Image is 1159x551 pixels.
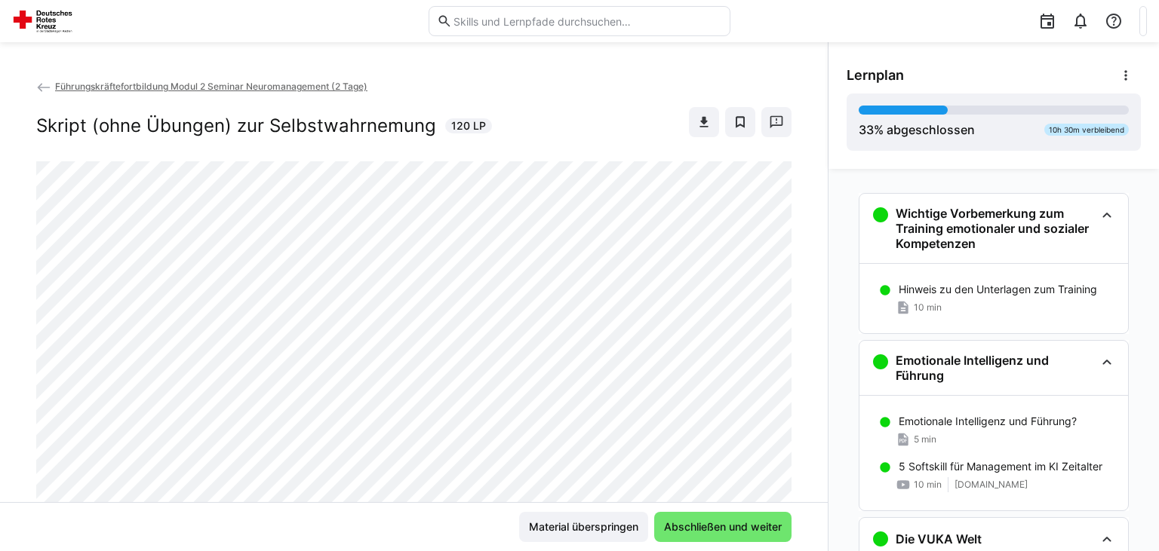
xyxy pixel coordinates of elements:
[914,479,942,491] span: 10 min
[896,206,1095,251] h3: Wichtige Vorbemerkung zum Training emotionaler und sozialer Kompetenzen
[36,115,436,137] h2: Skript (ohne Übungen) zur Selbstwahrnemung
[36,81,367,92] a: Führungskräftefortbildung Modul 2 Seminar Neuromanagement (2 Tage)
[899,459,1102,474] p: 5 Softskill für Management im KI Zeitalter
[955,479,1028,491] span: [DOMAIN_NAME]
[1044,124,1129,136] div: 10h 30m verbleibend
[847,67,904,84] span: Lernplan
[859,122,874,137] span: 33
[914,302,942,314] span: 10 min
[527,519,641,534] span: Material überspringen
[654,512,792,542] button: Abschließen und weiter
[859,121,975,139] div: % abgeschlossen
[914,433,936,445] span: 5 min
[452,14,722,28] input: Skills und Lernpfade durchsuchen…
[896,353,1095,383] h3: Emotionale Intelligenz und Führung
[662,519,784,534] span: Abschließen und weiter
[55,81,367,92] span: Führungskräftefortbildung Modul 2 Seminar Neuromanagement (2 Tage)
[451,118,486,133] span: 120 LP
[899,282,1097,297] p: Hinweis zu den Unterlagen zum Training
[896,531,982,546] h3: Die VUKA Welt
[899,414,1077,429] p: Emotionale Intelligenz und Führung?
[519,512,648,542] button: Material überspringen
